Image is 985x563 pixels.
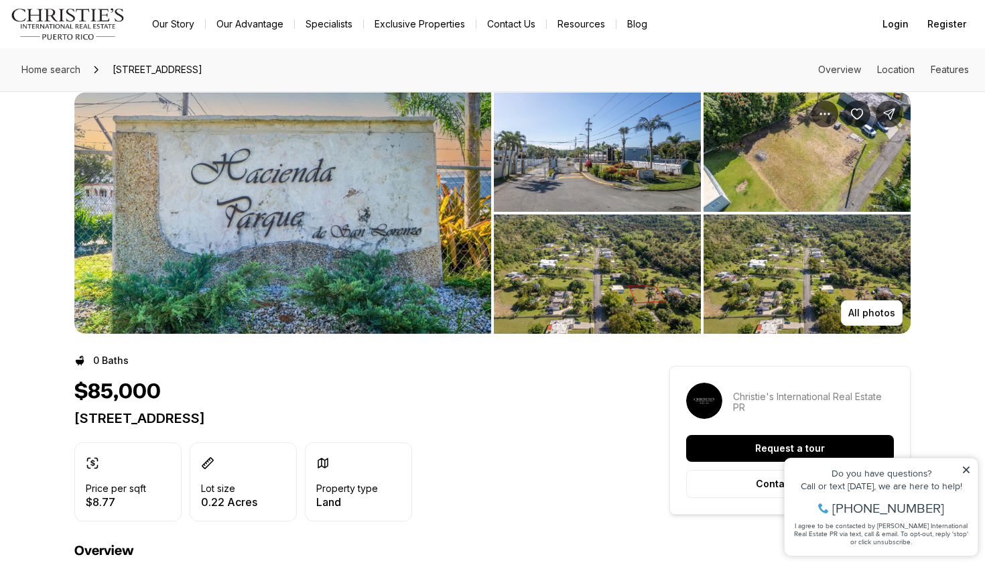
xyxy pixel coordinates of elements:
a: Specialists [295,15,363,34]
p: Contact agent [756,479,824,489]
li: 1 of 5 [74,92,491,334]
nav: Page section menu [818,64,969,75]
span: I agree to be contacted by [PERSON_NAME] International Real Estate PR via text, call & email. To ... [17,82,191,108]
p: $8.77 [86,497,146,507]
button: View image gallery [494,214,701,334]
button: All photos [841,300,903,326]
div: Call or text [DATE], we are here to help! [14,43,194,52]
p: [STREET_ADDRESS] [74,410,621,426]
div: Do you have questions? [14,30,194,40]
button: Request a tour [686,435,894,462]
button: Login [874,11,917,38]
button: View image gallery [704,92,911,212]
button: View image gallery [74,92,491,334]
span: Register [927,19,966,29]
a: Our Advantage [206,15,294,34]
div: Listing Photos [74,92,911,334]
p: Land [316,497,378,507]
button: Contact agent [686,470,894,498]
p: Lot size [201,483,235,494]
p: Christie's International Real Estate PR [733,391,894,413]
a: Blog [616,15,658,34]
span: Login [882,19,909,29]
button: Share Property: Calle Ruiseñor lote 38 CALLE RUISEÑOR [876,101,903,127]
a: Skip to: Overview [818,64,861,75]
span: Home search [21,64,80,75]
p: Price per sqft [86,483,146,494]
a: Resources [547,15,616,34]
a: Skip to: Location [877,64,915,75]
button: Property options [811,101,838,127]
p: Request a tour [755,443,825,454]
button: Contact Us [476,15,546,34]
li: 2 of 5 [494,92,911,334]
img: logo [11,8,125,40]
p: 0 Baths [93,355,129,366]
button: Save Property: Calle Ruiseñor lote 38 CALLE RUISEÑOR [844,101,870,127]
span: [STREET_ADDRESS] [107,59,208,80]
a: Our Story [141,15,205,34]
a: Home search [16,59,86,80]
h1: $85,000 [74,379,161,405]
p: Property type [316,483,378,494]
a: Exclusive Properties [364,15,476,34]
button: View image gallery [704,214,911,334]
h4: Overview [74,543,621,559]
button: View image gallery [494,92,701,212]
button: Register [919,11,974,38]
p: 0.22 Acres [201,497,257,507]
p: All photos [848,308,895,318]
span: [PHONE_NUMBER] [55,63,167,76]
a: Skip to: Features [931,64,969,75]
